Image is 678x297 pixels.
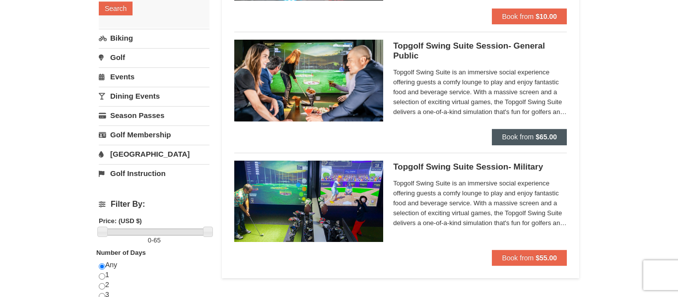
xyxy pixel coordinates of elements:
a: Biking [99,29,209,47]
button: Book from $55.00 [492,250,567,266]
button: Search [99,1,133,15]
img: 19664770-17-d333e4c3.jpg [234,40,383,121]
strong: Price: (USD $) [99,217,142,225]
a: Golf Membership [99,125,209,144]
strong: $10.00 [536,12,557,20]
a: Dining Events [99,87,209,105]
a: Events [99,67,209,86]
a: Golf Instruction [99,164,209,182]
strong: $65.00 [536,133,557,141]
button: Book from $65.00 [492,129,567,145]
a: Golf [99,48,209,66]
button: Book from $10.00 [492,8,567,24]
strong: $55.00 [536,254,557,262]
span: Book from [502,12,534,20]
strong: Number of Days [96,249,146,256]
img: 19664770-40-fe46a84b.jpg [234,161,383,242]
h5: Topgolf Swing Suite Session- General Public [393,41,567,61]
h5: Topgolf Swing Suite Session- Military [393,162,567,172]
span: 0 [148,237,151,244]
span: Book from [502,133,534,141]
span: 65 [153,237,160,244]
label: - [99,236,209,245]
span: Topgolf Swing Suite is an immersive social experience offering guests a comfy lounge to play and ... [393,67,567,117]
a: [GEOGRAPHIC_DATA] [99,145,209,163]
h4: Filter By: [99,200,209,209]
a: Season Passes [99,106,209,124]
span: Topgolf Swing Suite is an immersive social experience offering guests a comfy lounge to play and ... [393,178,567,228]
span: Book from [502,254,534,262]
